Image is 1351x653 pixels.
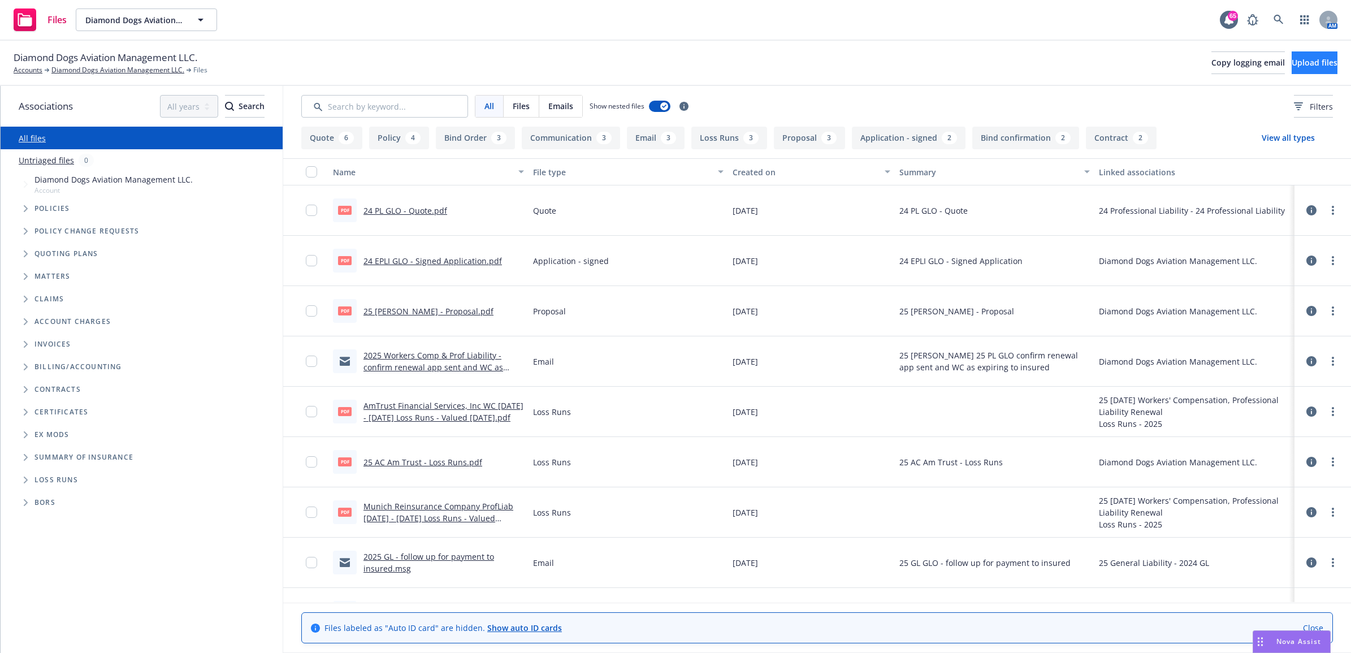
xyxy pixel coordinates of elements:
[533,557,554,569] span: Email
[484,100,494,112] span: All
[1228,11,1238,21] div: 65
[821,132,837,144] div: 3
[333,166,512,178] div: Name
[529,158,729,185] button: File type
[225,95,265,118] button: SearchSearch
[733,255,758,267] span: [DATE]
[324,622,562,634] span: Files labeled as "Auto ID card" are hidden.
[363,551,494,574] a: 2025 GL - follow up for payment to insured.msg
[306,406,317,417] input: Toggle Row Selected
[533,456,571,468] span: Loss Runs
[1211,57,1285,68] span: Copy logging email
[14,65,42,75] a: Accounts
[1099,205,1285,217] div: 24 Professional Liability - 24 Professional Liability
[363,457,482,468] a: 25 AC Am Trust - Loss Runs.pdf
[733,456,758,468] span: [DATE]
[301,127,362,149] button: Quote
[34,431,69,438] span: Ex Mods
[47,15,67,24] span: Files
[34,409,88,416] span: Certificates
[733,356,758,367] span: [DATE]
[34,364,122,370] span: Billing/Accounting
[338,256,352,265] span: pdf
[533,406,571,418] span: Loss Runs
[76,8,217,31] button: Diamond Dogs Aviation Management LLC.
[436,127,515,149] button: Bind Order
[899,349,1090,373] span: 25 [PERSON_NAME] 25 PL GLO confirm renewal app sent and WC as expiring to insured
[34,296,64,302] span: Claims
[733,166,878,178] div: Created on
[14,50,197,65] span: Diamond Dogs Aviation Management LLC.
[533,507,571,518] span: Loss Runs
[306,255,317,266] input: Toggle Row Selected
[79,154,94,167] div: 0
[363,205,447,216] a: 24 PL GLO - Quote.pdf
[733,557,758,569] span: [DATE]
[733,507,758,518] span: [DATE]
[1244,127,1333,149] button: View all types
[338,306,352,315] span: pdf
[34,341,71,348] span: Invoices
[34,174,193,185] span: Diamond Dogs Aviation Management LLC.
[661,132,676,144] div: 3
[1326,405,1340,418] a: more
[852,127,965,149] button: Application - signed
[85,14,183,26] span: Diamond Dogs Aviation Management LLC.
[899,305,1014,317] span: 25 [PERSON_NAME] - Proposal
[1326,455,1340,469] a: more
[895,158,1095,185] button: Summary
[899,166,1078,178] div: Summary
[306,456,317,468] input: Toggle Row Selected
[1303,622,1323,634] a: Close
[193,65,207,75] span: Files
[1276,637,1321,646] span: Nova Assist
[1099,305,1257,317] div: Diamond Dogs Aviation Management LLC.
[1326,556,1340,569] a: more
[533,255,609,267] span: Application - signed
[1099,495,1290,518] div: 25 [DATE] Workers' Compensation, Professional Liability Renewal
[339,132,354,144] div: 6
[34,273,70,280] span: Matters
[733,205,758,217] span: [DATE]
[34,185,193,195] span: Account
[1,171,283,356] div: Tree Example
[627,127,685,149] button: Email
[1241,8,1264,31] a: Report a Bug
[363,256,502,266] a: 24 EPLI GLO - Signed Application.pdf
[1086,127,1157,149] button: Contract
[34,228,139,235] span: Policy change requests
[1099,166,1290,178] div: Linked associations
[728,158,895,185] button: Created on
[1099,456,1257,468] div: Diamond Dogs Aviation Management LLC.
[34,454,133,461] span: Summary of insurance
[743,132,759,144] div: 3
[1326,204,1340,217] a: more
[306,557,317,568] input: Toggle Row Selected
[1099,557,1209,569] div: 25 General Liability - 2024 GL
[1055,132,1071,144] div: 2
[1099,255,1257,267] div: Diamond Dogs Aviation Management LLC.
[1294,101,1333,113] span: Filters
[1253,631,1267,652] div: Drag to move
[338,206,352,214] span: pdf
[225,102,234,111] svg: Search
[34,318,111,325] span: Account charges
[1,356,283,514] div: Folder Tree Example
[533,166,712,178] div: File type
[733,406,758,418] span: [DATE]
[19,154,74,166] a: Untriaged files
[942,132,957,144] div: 2
[1293,8,1316,31] a: Switch app
[1099,356,1257,367] div: Diamond Dogs Aviation Management LLC.
[533,205,556,217] span: Quote
[34,205,70,212] span: Policies
[1294,95,1333,118] button: Filters
[522,127,620,149] button: Communication
[733,305,758,317] span: [DATE]
[369,127,429,149] button: Policy
[899,255,1023,267] span: 24 EPLI GLO - Signed Application
[1133,132,1148,144] div: 2
[1326,254,1340,267] a: more
[1211,51,1285,74] button: Copy logging email
[533,305,566,317] span: Proposal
